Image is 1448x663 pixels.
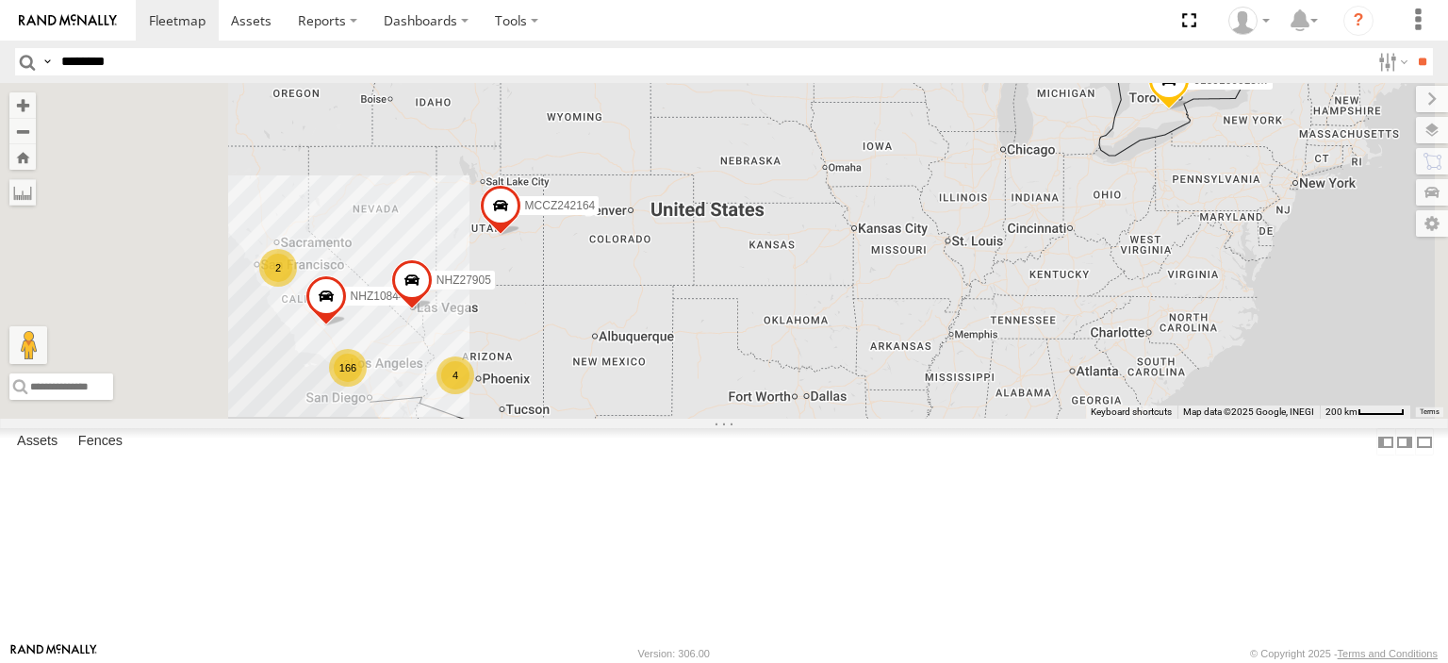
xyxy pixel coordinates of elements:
label: Search Filter Options [1371,48,1411,75]
label: Dock Summary Table to the Left [1376,428,1395,456]
label: Hide Summary Table [1415,428,1434,456]
button: Keyboard shortcuts [1091,406,1172,419]
button: Drag Pegman onto the map to open Street View [9,326,47,364]
button: Zoom in [9,92,36,118]
label: Map Settings [1416,210,1448,237]
i: ? [1343,6,1374,36]
span: Map data ©2025 Google, INEGI [1183,406,1314,417]
div: Zulema McIntosch [1222,7,1276,35]
span: NHZ27905 [436,273,491,287]
label: Measure [9,179,36,206]
span: NHZ10844 [351,290,405,303]
a: Terms (opens in new tab) [1420,407,1440,415]
img: rand-logo.svg [19,14,117,27]
div: © Copyright 2025 - [1250,648,1438,659]
label: Assets [8,429,67,456]
button: Zoom Home [9,144,36,170]
a: Terms and Conditions [1338,648,1438,659]
div: 166 [329,349,367,387]
div: Version: 306.00 [638,648,710,659]
label: Fences [69,429,132,456]
button: Map Scale: 200 km per 46 pixels [1320,406,1410,419]
span: MCCZ242164 [525,199,596,212]
button: Zoom out [9,118,36,144]
label: Search Query [40,48,55,75]
label: Dock Summary Table to the Right [1395,428,1414,456]
div: 2 [259,249,297,287]
span: 200 km [1325,406,1357,417]
div: 4 [436,356,474,394]
a: Visit our Website [10,644,97,663]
